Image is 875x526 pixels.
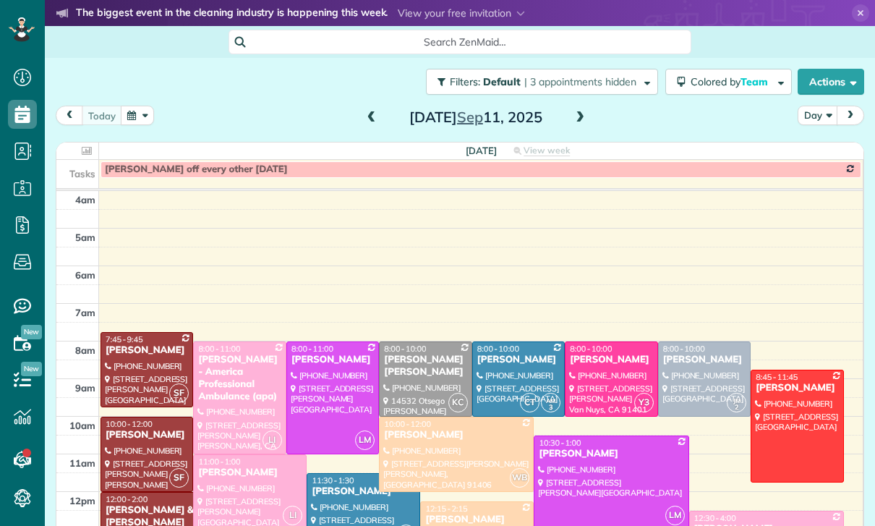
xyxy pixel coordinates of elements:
div: [PERSON_NAME] [569,354,653,366]
strong: The biggest event in the cleaning industry is happening this week. [76,6,388,22]
span: [DATE] [466,145,497,156]
span: 10:00 - 12:00 [384,419,431,429]
button: today [82,106,122,125]
span: WB [510,468,529,488]
span: View week [524,145,570,156]
small: 3 [542,401,560,415]
span: 8:45 - 11:45 [756,372,798,382]
button: prev [56,106,83,125]
div: [PERSON_NAME] [311,485,416,498]
span: 10:00 - 12:00 [106,419,153,429]
span: LM [665,506,685,525]
span: 10:30 - 1:00 [539,438,581,448]
span: Sep [457,108,483,126]
span: 12:30 - 4:00 [694,513,736,523]
div: [PERSON_NAME] [PERSON_NAME] [383,354,467,378]
h2: [DATE] 11, 2025 [385,109,566,125]
span: 12:00 - 2:00 [106,494,148,504]
span: 12pm [69,495,95,506]
span: 4am [75,194,95,205]
button: Colored byTeam [665,69,792,95]
span: AM [546,396,555,404]
div: [PERSON_NAME] [197,467,302,479]
span: 11:30 - 1:30 [312,475,354,485]
span: 5am [75,232,95,243]
span: 8:00 - 10:00 [570,344,612,354]
small: 2 [727,401,746,415]
span: 7:45 - 9:45 [106,334,143,344]
button: next [837,106,864,125]
span: Team [740,75,770,88]
span: New [21,362,42,376]
div: [PERSON_NAME] - America Professional Ambulance (apa) [197,354,281,403]
span: Default [483,75,521,88]
span: Y3 [634,393,654,412]
div: [PERSON_NAME] [383,429,529,441]
span: 12:15 - 2:15 [425,504,467,514]
span: | 3 appointments hidden [524,75,636,88]
span: JM [733,396,740,404]
span: 8am [75,344,95,356]
div: [PERSON_NAME] [424,514,529,526]
div: [PERSON_NAME] [662,354,746,366]
span: 8:00 - 10:00 [663,344,705,354]
button: Day [798,106,838,125]
span: 11am [69,457,95,469]
span: KC [448,393,468,412]
span: Filters: [450,75,480,88]
button: Actions [798,69,864,95]
span: 7am [75,307,95,318]
span: 8:00 - 11:00 [291,344,333,354]
span: 8:00 - 11:00 [198,344,240,354]
div: [PERSON_NAME] [477,354,560,366]
span: SF [169,468,189,488]
span: CT [520,393,539,412]
span: LM [355,430,375,450]
button: Filters: Default | 3 appointments hidden [426,69,658,95]
span: [PERSON_NAME] off every other [DATE] [105,164,288,175]
span: 11:00 - 1:00 [198,457,240,467]
span: SF [169,383,189,403]
div: [PERSON_NAME] [105,429,189,441]
span: New [21,325,42,339]
span: 9am [75,382,95,394]
span: 8:00 - 10:00 [384,344,426,354]
span: Colored by [691,75,773,88]
div: [PERSON_NAME] [105,344,189,357]
span: 8:00 - 10:00 [477,344,519,354]
div: [PERSON_NAME] [538,448,684,460]
span: 6am [75,269,95,281]
span: LI [283,506,302,525]
div: [PERSON_NAME] [755,382,839,394]
span: 10am [69,420,95,431]
a: Filters: Default | 3 appointments hidden [419,69,658,95]
span: LI [262,430,282,450]
div: [PERSON_NAME] [291,354,375,366]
